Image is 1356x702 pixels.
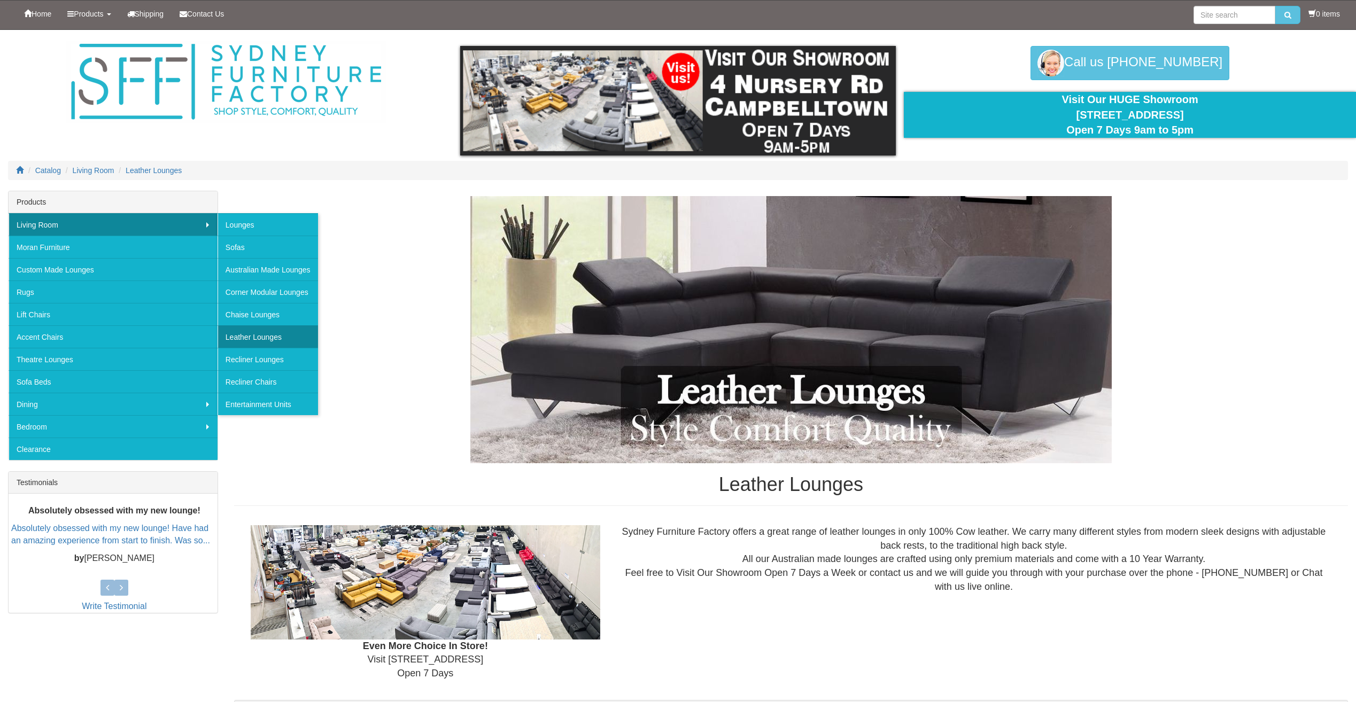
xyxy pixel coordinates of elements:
[9,303,218,325] a: Lift Chairs
[470,196,1112,463] img: Leather Lounges
[218,280,318,303] a: Corner Modular Lounges
[251,525,600,639] img: Showroom
[218,213,318,236] a: Lounges
[9,236,218,258] a: Moran Furniture
[119,1,172,27] a: Shipping
[218,325,318,348] a: Leather Lounges
[73,166,114,175] a: Living Room
[9,415,218,438] a: Bedroom
[9,370,218,393] a: Sofa Beds
[218,258,318,280] a: Australian Made Lounges
[218,370,318,393] a: Recliner Chairs
[126,166,182,175] a: Leather Lounges
[9,393,218,415] a: Dining
[234,474,1348,495] h1: Leather Lounges
[9,348,218,370] a: Theatre Lounges
[912,92,1348,138] div: Visit Our HUGE Showroom [STREET_ADDRESS] Open 7 Days 9am to 5pm
[16,1,59,27] a: Home
[9,213,218,236] a: Living Room
[187,10,224,18] span: Contact Us
[74,553,84,563] b: by
[74,10,103,18] span: Products
[135,10,164,18] span: Shipping
[218,393,318,415] a: Entertainment Units
[11,524,210,545] a: Absolutely obsessed with my new lounge! Have had an amazing experience from start to finish. Was ...
[66,41,386,123] img: Sydney Furniture Factory
[363,641,488,651] b: Even More Choice In Store!
[1308,9,1340,19] li: 0 items
[243,525,608,681] div: Visit [STREET_ADDRESS] Open 7 Days
[9,438,218,460] a: Clearance
[59,1,119,27] a: Products
[1194,6,1275,24] input: Site search
[32,10,51,18] span: Home
[608,525,1339,594] div: Sydney Furniture Factory offers a great range of leather lounges in only 100% Cow leather. We car...
[218,303,318,325] a: Chaise Lounges
[9,280,218,303] a: Rugs
[35,166,61,175] a: Catalog
[9,325,218,348] a: Accent Chairs
[172,1,232,27] a: Contact Us
[460,46,896,155] img: showroom.gif
[28,506,200,515] b: Absolutely obsessed with my new lounge!
[218,348,318,370] a: Recliner Lounges
[9,472,218,494] div: Testimonials
[218,236,318,258] a: Sofas
[82,602,146,611] a: Write Testimonial
[11,552,218,565] p: [PERSON_NAME]
[9,191,218,213] div: Products
[9,258,218,280] a: Custom Made Lounges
